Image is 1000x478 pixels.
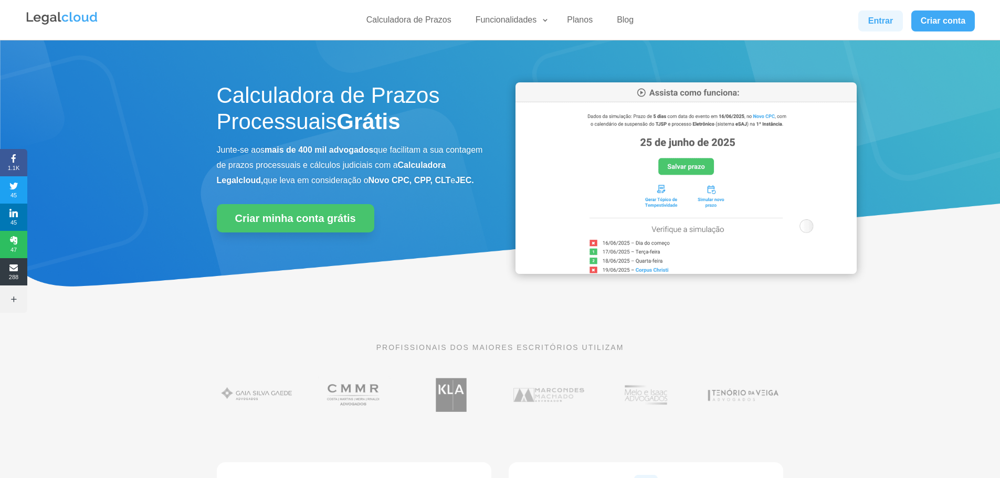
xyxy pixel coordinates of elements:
[217,342,784,353] p: PROFISSIONAIS DOS MAIORES ESCRITÓRIOS UTILIZAM
[561,15,599,30] a: Planos
[911,10,975,31] a: Criar conta
[515,82,857,274] img: Calculadora de Prazos Processuais da Legalcloud
[610,15,640,30] a: Blog
[515,267,857,275] a: Calculadora de Prazos Processuais da Legalcloud
[265,145,373,154] b: mais de 400 mil advogados
[217,373,297,417] img: Gaia Silva Gaede Advogados Associados
[703,373,783,417] img: Tenório da Veiga Advogados
[606,373,686,417] img: Profissionais do escritório Melo e Isaac Advogados utilizam a Legalcloud
[217,204,374,232] a: Criar minha conta grátis
[469,15,550,30] a: Funcionalidades
[25,19,99,28] a: Logo da Legalcloud
[25,10,99,26] img: Legalcloud Logo
[411,373,491,417] img: Koury Lopes Advogados
[360,15,458,30] a: Calculadora de Prazos
[858,10,902,31] a: Entrar
[509,373,589,417] img: Marcondes Machado Advogados utilizam a Legalcloud
[217,82,485,141] h1: Calculadora de Prazos Processuais
[314,373,394,417] img: Costa Martins Meira Rinaldi Advogados
[336,109,400,134] strong: Grátis
[217,161,446,185] b: Calculadora Legalcloud,
[217,143,485,188] p: Junte-se aos que facilitam a sua contagem de prazos processuais e cálculos judiciais com a que le...
[455,176,474,185] b: JEC.
[369,176,451,185] b: Novo CPC, CPP, CLT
